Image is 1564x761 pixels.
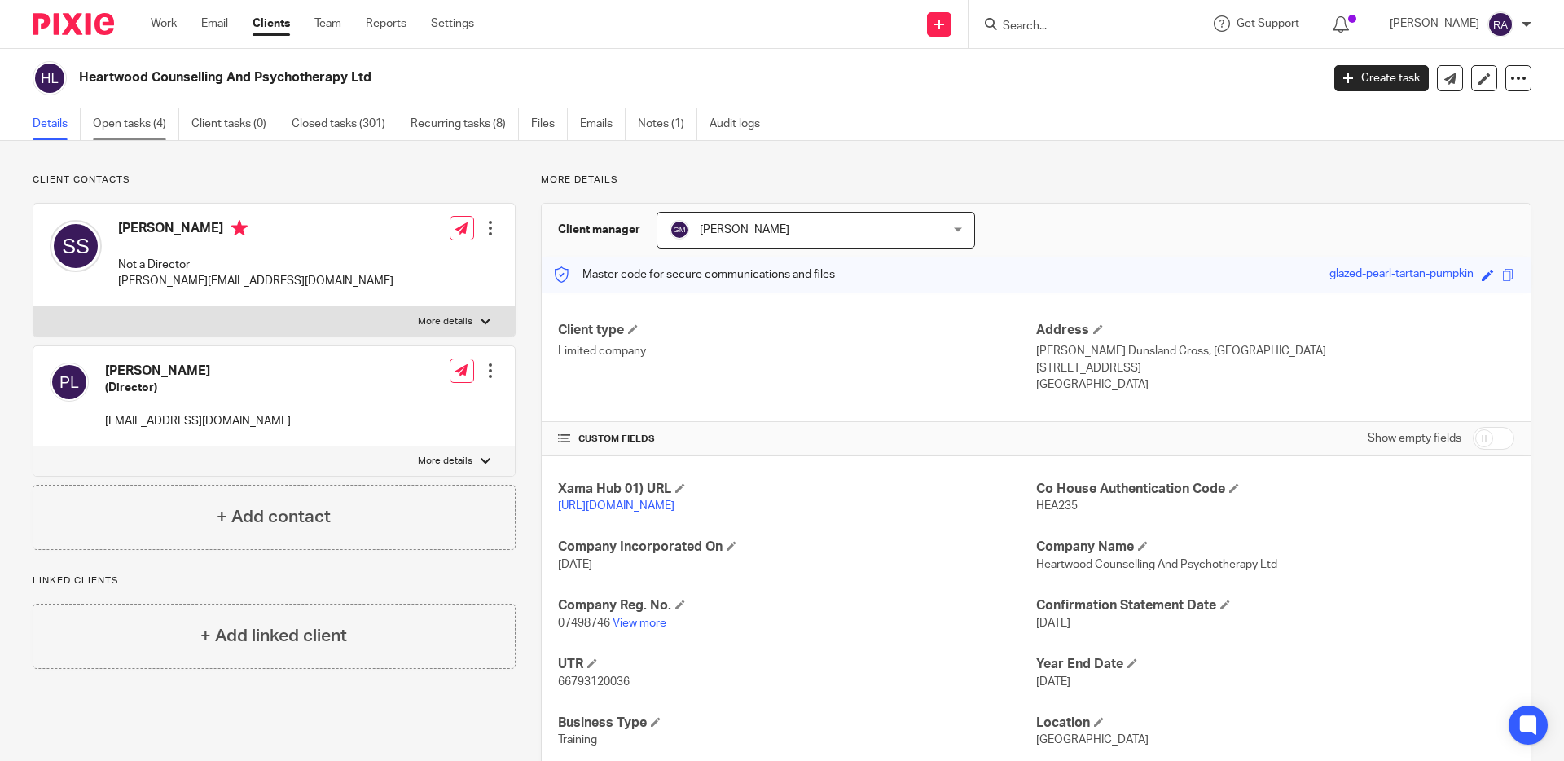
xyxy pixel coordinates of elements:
h4: + Add contact [217,504,331,530]
p: Master code for secure communications and files [554,266,835,283]
h4: [PERSON_NAME] [105,363,291,380]
span: 66793120036 [558,676,630,688]
label: Show empty fields [1368,430,1461,446]
span: [DATE] [1036,618,1070,629]
p: [EMAIL_ADDRESS][DOMAIN_NAME] [105,413,291,429]
a: Recurring tasks (8) [411,108,519,140]
h4: Company Name [1036,539,1514,556]
p: [PERSON_NAME] Dunsland Cross, [GEOGRAPHIC_DATA] [1036,343,1514,359]
h4: Confirmation Statement Date [1036,597,1514,614]
h4: Xama Hub 01) URL [558,481,1036,498]
img: svg%3E [33,61,67,95]
p: More details [418,315,472,328]
h4: + Add linked client [200,623,347,649]
a: Team [314,15,341,32]
span: Training [558,734,597,746]
p: More details [541,174,1531,187]
h4: Co House Authentication Code [1036,481,1514,498]
h4: Company Incorporated On [558,539,1036,556]
img: Pixie [33,13,114,35]
p: Linked clients [33,574,516,587]
i: Primary [231,220,248,236]
input: Search [1001,20,1148,34]
a: Notes (1) [638,108,697,140]
a: Clients [253,15,290,32]
a: Reports [366,15,406,32]
a: Settings [431,15,474,32]
a: Files [531,108,568,140]
p: Not a Director [118,257,393,273]
span: [DATE] [1036,676,1070,688]
div: glazed-pearl-tartan-pumpkin [1329,266,1474,284]
h4: Year End Date [1036,656,1514,673]
a: Emails [580,108,626,140]
p: [PERSON_NAME][EMAIL_ADDRESS][DOMAIN_NAME] [118,273,393,289]
span: Heartwood Counselling And Psychotherapy Ltd [1036,559,1277,570]
span: HEA235 [1036,500,1078,512]
a: View more [613,618,666,629]
a: Email [201,15,228,32]
a: [URL][DOMAIN_NAME] [558,500,674,512]
span: [DATE] [558,559,592,570]
span: [PERSON_NAME] [700,224,789,235]
span: [GEOGRAPHIC_DATA] [1036,734,1149,746]
h3: Client manager [558,222,640,238]
h4: [PERSON_NAME] [118,220,393,240]
h4: Business Type [558,715,1036,732]
a: Client tasks (0) [191,108,279,140]
p: More details [418,455,472,468]
span: Get Support [1237,18,1299,29]
a: Create task [1334,65,1429,91]
p: Limited company [558,343,1036,359]
h4: CUSTOM FIELDS [558,433,1036,446]
h4: Address [1036,322,1514,339]
p: [GEOGRAPHIC_DATA] [1036,376,1514,393]
span: 07498746 [558,618,610,629]
p: [PERSON_NAME] [1390,15,1479,32]
h4: UTR [558,656,1036,673]
a: Work [151,15,177,32]
h4: Company Reg. No. [558,597,1036,614]
img: svg%3E [50,220,102,272]
img: svg%3E [50,363,89,402]
a: Audit logs [710,108,772,140]
h2: Heartwood Counselling And Psychotherapy Ltd [79,69,1064,86]
h5: (Director) [105,380,291,396]
h4: Client type [558,322,1036,339]
h4: Location [1036,715,1514,732]
a: Details [33,108,81,140]
p: Client contacts [33,174,516,187]
a: Closed tasks (301) [292,108,398,140]
img: svg%3E [670,220,689,240]
p: [STREET_ADDRESS] [1036,360,1514,376]
a: Open tasks (4) [93,108,179,140]
img: svg%3E [1487,11,1513,37]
